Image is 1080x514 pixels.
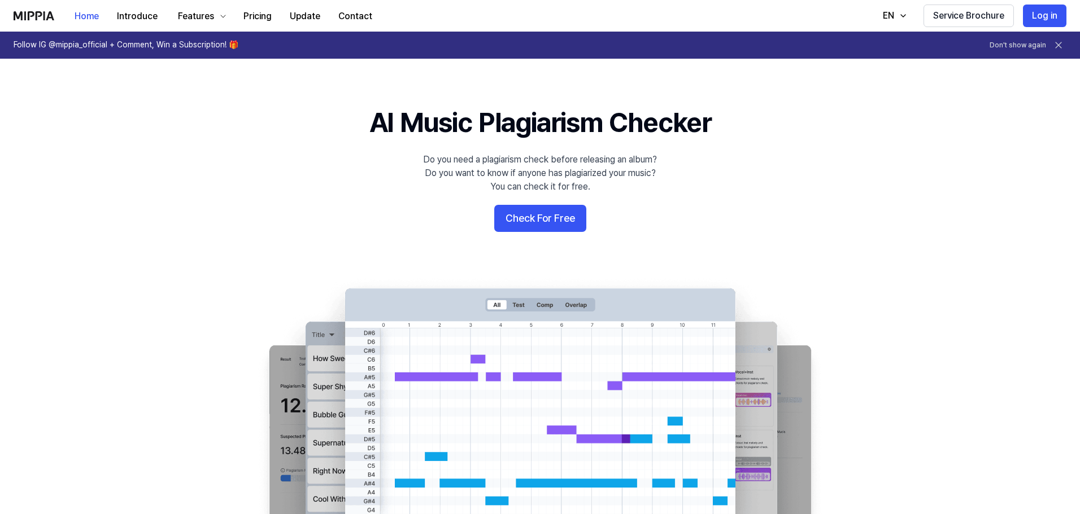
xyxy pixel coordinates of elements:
button: Features [167,5,234,28]
button: EN [872,5,914,27]
button: Introduce [108,5,167,28]
button: Don't show again [990,41,1046,50]
h1: AI Music Plagiarism Checker [369,104,711,142]
button: Service Brochure [924,5,1014,27]
h1: Follow IG @mippia_official + Comment, Win a Subscription! 🎁 [14,39,238,51]
button: Update [281,5,329,28]
div: EN [881,9,896,23]
button: Contact [329,5,381,28]
a: Update [281,1,329,32]
button: Home [66,5,108,28]
a: Home [66,1,108,32]
img: logo [14,11,54,20]
button: Log in [1023,5,1066,27]
div: Features [176,10,216,23]
div: Do you need a plagiarism check before releasing an album? Do you want to know if anyone has plagi... [423,153,657,194]
img: main Image [246,277,834,514]
button: Check For Free [494,205,586,232]
button: Pricing [234,5,281,28]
